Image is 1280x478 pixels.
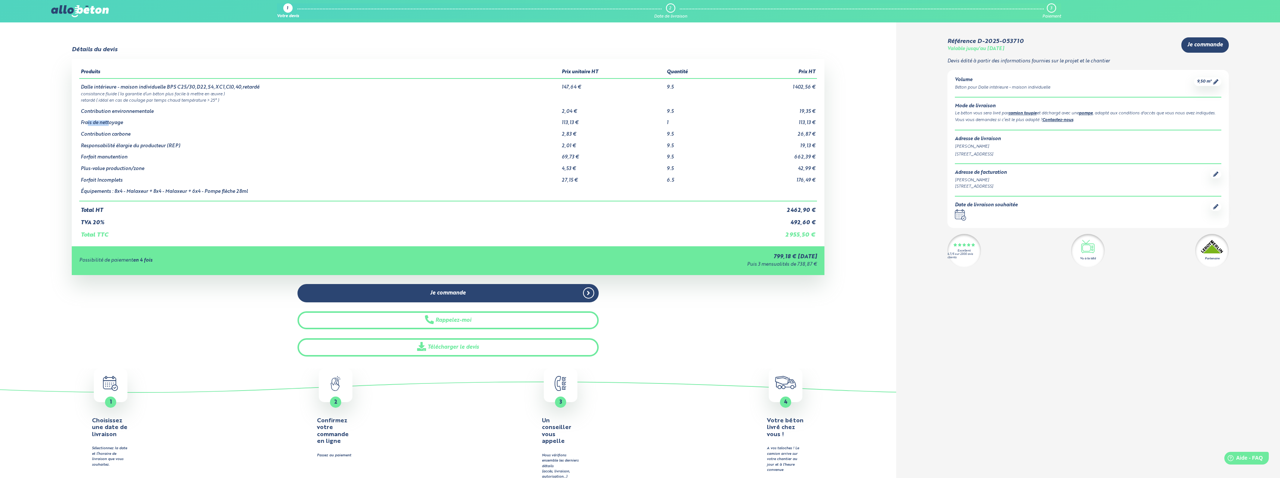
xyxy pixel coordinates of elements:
[665,103,729,115] td: 9.5
[79,90,817,97] td: consistance fluide ( la garantie d’un béton plus facile à mettre en œuvre )
[955,203,1018,208] div: Date de livraison souhaitée
[287,6,288,11] div: 1
[955,77,1050,83] div: Volume
[560,78,665,90] td: 147,64 €
[560,67,665,78] th: Prix unitaire HT
[669,6,671,11] div: 2
[729,138,817,149] td: 19,13 €
[92,446,129,468] div: Sélectionnez la date et l’horaire de livraison que vous souhaitez.
[729,126,817,138] td: 26,87 €
[1181,37,1229,53] a: Je commande
[1042,118,1073,122] a: Contactez-nous
[767,417,804,438] h4: Votre béton livré chez vous !
[767,446,804,473] div: A vos taloches ! Le camion arrive sur votre chantier au jour et à l'heure convenue
[79,138,561,149] td: Responsabilité élargie du producteur (REP)
[79,114,561,126] td: Frais de nettoyage
[457,254,817,260] div: 799,18 € [DATE]
[729,103,817,115] td: 19,35 €
[457,262,817,268] div: Puis 3 mensualités de 738,87 €
[334,400,337,405] span: 2
[79,149,561,160] td: Forfait manutention
[729,149,817,160] td: 662,39 €
[955,184,1007,190] div: [STREET_ADDRESS]
[955,136,1222,142] div: Adresse de livraison
[1080,256,1096,261] div: Vu à la télé
[665,78,729,90] td: 9.5
[947,59,1229,64] p: Devis édité à partir des informations fournies sur le projet et le chantier
[1187,42,1223,48] span: Je commande
[729,226,817,238] td: 2 955,50 €
[560,149,665,160] td: 69,73 €
[955,84,1050,91] div: Béton pour Dalle intérieure - maison individuelle
[729,172,817,184] td: 176,49 €
[955,170,1007,176] div: Adresse de facturation
[79,183,561,201] td: Équipements : 8x4 - Malaxeur + 8x4 - Malaxeur + 6x4 - Pompe flèche 28ml
[729,160,817,172] td: 42,99 €
[665,114,729,126] td: 1
[79,214,729,226] td: TVA 20%
[79,172,561,184] td: Forfait Incomplets
[729,114,817,126] td: 113,13 €
[430,290,466,296] span: Je commande
[79,78,561,90] td: Dalle intérieure - maison individuelle BPS C25/30,D22,S4,XC1,Cl0,40,retardé
[955,177,1007,184] div: [PERSON_NAME]
[542,417,579,445] h4: Un conseiller vous appelle
[79,226,729,238] td: Total TTC
[665,67,729,78] th: Quantité
[1008,111,1037,115] a: camion toupie
[784,400,787,405] span: 4
[729,214,817,226] td: 492,60 €
[277,14,299,19] div: Votre devis
[1079,111,1093,115] a: pompe
[317,417,354,445] h4: Confirmez votre commande en ligne
[79,97,817,103] td: retardé ( idéal en cas de coulage par temps chaud température > 25° )
[947,38,1024,45] div: Référence D-2025-053710
[79,160,561,172] td: Plus-value production/zone
[133,258,152,263] strong: en 4 fois
[72,46,117,53] div: Détails du devis
[955,144,1222,150] div: [PERSON_NAME]
[560,114,665,126] td: 113,13 €
[79,258,457,263] div: Possibilité de paiement
[729,67,817,78] th: Prix HT
[955,117,1222,124] div: Vous vous demandez si c’est le plus adapté ? .
[947,46,1004,52] div: Valable jusqu'au [DATE]
[317,453,354,458] div: Passez au paiement
[665,138,729,149] td: 9.5
[110,400,112,405] span: 1
[729,78,817,90] td: 1 402,56 €
[729,201,817,214] td: 2 462,90 €
[79,67,561,78] th: Produits
[79,201,729,214] td: Total HT
[957,249,971,253] div: Excellent
[1042,14,1061,19] div: Paiement
[277,3,299,19] a: 1 Votre devis
[955,104,1222,109] div: Mode de livraison
[560,160,665,172] td: 4,53 €
[665,172,729,184] td: 6.5
[955,110,1222,117] div: Le béton vous sera livré par et déchargé avec une , adapté aux conditions d'accès que vous nous a...
[560,138,665,149] td: 2,01 €
[1042,3,1061,19] a: 3 Paiement
[1205,256,1219,261] div: Partenaire
[51,5,109,17] img: allobéton
[560,126,665,138] td: 2,83 €
[560,103,665,115] td: 2,04 €
[665,149,729,160] td: 9.5
[1050,6,1052,11] div: 3
[559,400,562,405] span: 3
[955,151,1222,158] div: [STREET_ADDRESS]
[665,160,729,172] td: 9.5
[654,14,687,19] div: Date de livraison
[79,126,561,138] td: Contribution carbone
[297,338,599,357] a: Télécharger le devis
[79,103,561,115] td: Contribution environnementale
[654,3,687,19] a: 2 Date de livraison
[297,311,599,330] button: Rappelez-moi
[92,417,129,438] h4: Choisissez une date de livraison
[947,253,981,259] div: 4.7/5 sur 2300 avis clients
[225,368,446,459] a: 2 Confirmez votre commande en ligne Passez au paiement
[665,126,729,138] td: 9.5
[297,284,599,302] a: Je commande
